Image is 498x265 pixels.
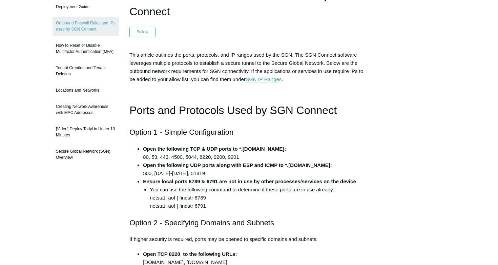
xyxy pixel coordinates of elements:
[53,0,119,13] a: Deployment Guide
[150,186,369,210] li: You can use the following command to determine if these ports are in use already: netstat -aof | ...
[53,145,119,164] a: Secure Global Network (SGN) Overview
[129,102,369,119] h1: Ports and Protocols Used by SGN Connect
[129,52,363,82] span: This article outlines the ports, protocols, and IP ranges used by the SGN. The SGN Connect softwa...
[53,122,119,141] a: [Video] Deploy Todyl in Under 10 Minutes
[53,39,119,58] a: How to Reset or Disable Multifactor Authentication (MFA)
[143,145,369,161] li: 80, 53, 443, 4500, 5044, 8220, 9200, 9201
[143,178,356,184] strong: Ensure local ports 6789 & 6791 are not in use by other processes/services on the device
[143,162,332,168] strong: Open the following UDP ports along with ESP and ICMP to *.[DOMAIN_NAME]:
[129,27,155,37] button: Follow Article
[129,217,369,229] h2: Option 2 - Specifying Domains and Subnets
[143,251,237,257] strong: Open TCP 8220 to the following URLs:
[53,61,119,80] a: Tenant Creation and Tenant Deletion
[246,76,282,82] a: SGN IP Ranges
[129,126,369,138] h2: Option 1 - Simple Configuration
[53,17,119,36] a: Outbound Firewall Rules and IPs used by SGN Connect
[129,235,369,243] p: If higher security is required, ports may be opened to specific domains and subnets.
[53,100,119,119] a: Creating Network Awareness with MAC Addresses
[53,84,119,97] a: Locations and Networks
[143,146,286,152] strong: Open the following TCP & UDP ports to *.[DOMAIN_NAME]:
[143,161,369,177] li: 500, [DATE]-[DATE], 51819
